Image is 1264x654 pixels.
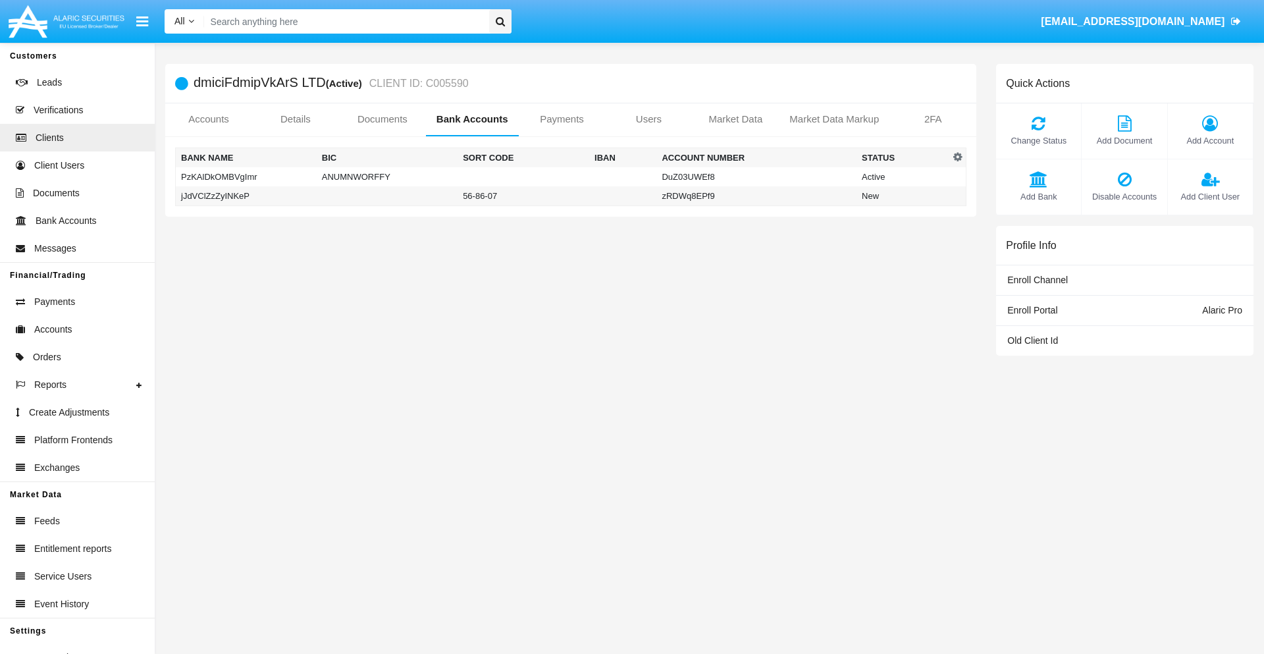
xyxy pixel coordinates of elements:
a: Bank Accounts [426,103,519,135]
a: All [165,14,204,28]
span: Add Bank [1003,190,1074,203]
span: Leads [37,76,62,90]
td: DuZ03UWEf8 [656,167,856,186]
h5: dmiciFdmipVkArS LTD [194,76,469,91]
span: Feeds [34,514,60,528]
span: [EMAIL_ADDRESS][DOMAIN_NAME] [1041,16,1224,27]
td: PzKAlDkOMBVgImr [176,167,317,186]
td: Active [856,167,950,186]
span: Exchanges [34,461,80,475]
a: Market Data [692,103,779,135]
a: Accounts [165,103,252,135]
span: Messages [34,242,76,256]
th: Account Number [656,148,856,168]
span: Service Users [34,570,92,584]
span: Client Users [34,159,84,173]
a: Payments [519,103,606,135]
span: Payments [34,295,75,309]
td: jJdVClZzZyINKeP [176,186,317,206]
a: [EMAIL_ADDRESS][DOMAIN_NAME] [1035,3,1248,40]
span: Clients [36,131,64,145]
h6: Profile Info [1006,239,1056,252]
span: Enroll Channel [1007,275,1068,285]
span: Accounts [34,323,72,337]
a: Users [605,103,692,135]
a: Details [252,103,339,135]
td: zRDWq8EPf9 [656,186,856,206]
th: IBAN [589,148,656,168]
td: New [856,186,950,206]
span: Add Account [1174,134,1246,147]
th: Sort Code [458,148,589,168]
span: Alaric Pro [1202,305,1242,315]
a: Documents [339,103,426,135]
span: Disable Accounts [1088,190,1160,203]
span: Verifications [34,103,83,117]
td: ANUMNWORFFY [317,167,458,186]
span: Entitlement reports [34,542,112,556]
span: All [174,16,185,26]
a: 2FA [889,103,976,135]
span: Change Status [1003,134,1074,147]
img: Logo image [7,2,126,41]
span: Documents [33,186,80,200]
td: 56-86-07 [458,186,589,206]
a: Market Data Markup [779,103,889,135]
span: Platform Frontends [34,433,113,447]
span: Add Client User [1174,190,1246,203]
th: Bank Name [176,148,317,168]
span: Add Document [1088,134,1160,147]
th: BIC [317,148,458,168]
span: Orders [33,350,61,364]
span: Enroll Portal [1007,305,1057,315]
span: Event History [34,597,89,611]
span: Create Adjustments [29,406,109,420]
span: Old Client Id [1007,335,1058,346]
span: Reports [34,378,66,392]
th: Status [856,148,950,168]
div: (Active) [326,76,366,91]
span: Bank Accounts [36,214,97,228]
input: Search [204,9,485,34]
h6: Quick Actions [1006,77,1070,90]
small: CLIENT ID: C005590 [366,78,469,89]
